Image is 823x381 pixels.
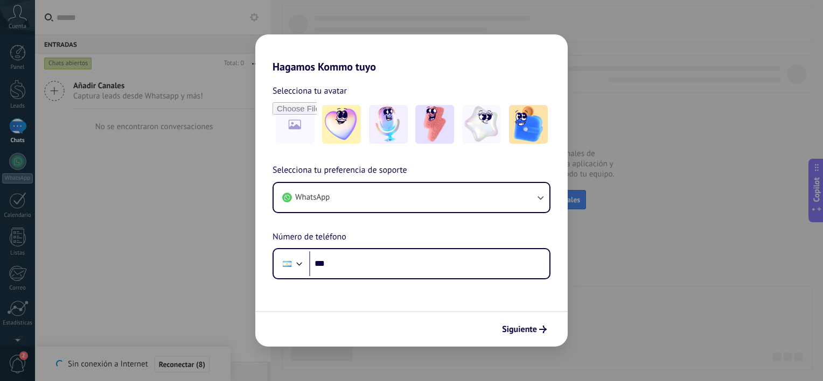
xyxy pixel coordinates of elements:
h2: Hagamos Kommo tuyo [255,34,568,73]
button: WhatsApp [274,183,549,212]
img: -2.jpeg [369,105,408,144]
button: Siguiente [497,320,552,338]
img: -1.jpeg [322,105,361,144]
span: Selecciona tu avatar [273,84,347,98]
img: -5.jpeg [509,105,548,144]
span: WhatsApp [295,192,330,203]
img: -4.jpeg [462,105,501,144]
div: Argentina: + 54 [277,252,297,275]
span: Siguiente [502,326,537,333]
span: Selecciona tu preferencia de soporte [273,164,407,178]
span: Número de teléfono [273,230,346,244]
img: -3.jpeg [415,105,454,144]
